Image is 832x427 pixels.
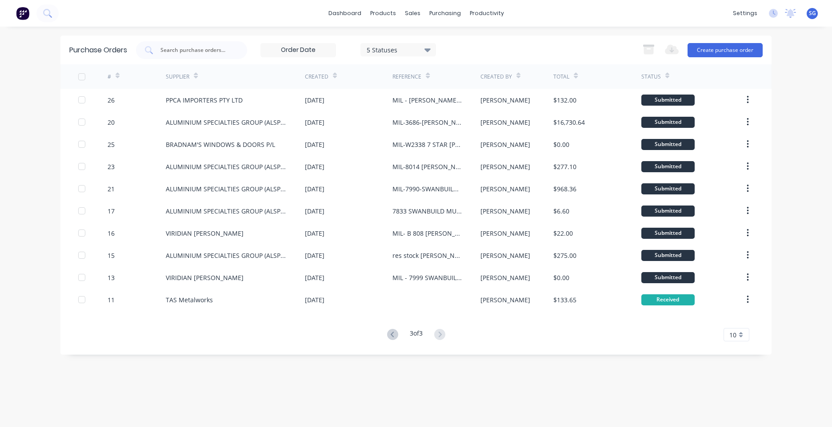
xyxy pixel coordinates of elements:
div: 7833 SWANBUILD MURLONG SET E [392,206,462,216]
div: [DATE] [305,295,324,304]
div: 21 [108,184,115,194]
div: VIRIDIAN [PERSON_NAME] [166,229,244,238]
div: 25 [108,140,115,149]
div: Submitted [641,117,695,128]
div: MIL - [PERSON_NAME] WINDSHIELD [392,95,462,105]
div: [PERSON_NAME] [480,162,530,171]
div: 5 Statuses [367,45,430,54]
div: res stock [PERSON_NAME] [392,251,462,260]
div: Total [553,73,569,81]
div: $6.60 [553,206,569,216]
div: [DATE] [305,273,324,282]
span: SG [809,9,816,17]
div: MIL-3686-[PERSON_NAME] PROJECT [392,118,462,127]
div: MIL-7990-SWANBUILD [PERSON_NAME] EXTRA WINDOW [392,184,462,194]
div: $0.00 [553,140,569,149]
div: [DATE] [305,206,324,216]
div: Received [641,294,695,305]
div: 11 [108,295,115,304]
div: [DATE] [305,140,324,149]
div: Status [641,73,661,81]
div: Submitted [641,228,695,239]
div: [PERSON_NAME] [480,295,530,304]
div: ALUMINIUM SPECIALTIES GROUP (ALSPEC) [166,118,287,127]
div: sales [400,7,425,20]
div: Supplier [166,73,189,81]
div: ALUMINIUM SPECIALTIES GROUP (ALSPEC) [166,184,287,194]
div: Created By [480,73,512,81]
div: [PERSON_NAME] [480,118,530,127]
div: # [108,73,111,81]
div: MIL-8014 [PERSON_NAME] [392,162,462,171]
div: $22.00 [553,229,573,238]
div: Submitted [641,139,695,150]
div: MIL- B 808 [PERSON_NAME] SHOWERS [392,229,462,238]
div: Submitted [641,183,695,194]
div: 20 [108,118,115,127]
div: Created [305,73,328,81]
button: Create purchase order [688,43,763,57]
div: productivity [465,7,508,20]
div: [DATE] [305,118,324,127]
div: Reference [392,73,421,81]
div: purchasing [425,7,465,20]
div: [PERSON_NAME] [480,273,530,282]
div: VIRIDIAN [PERSON_NAME] [166,273,244,282]
div: [DATE] [305,184,324,194]
div: 26 [108,95,115,105]
div: BRADNAM'S WINDOWS & DOORS P/L [166,140,275,149]
div: [DATE] [305,229,324,238]
div: $968.36 [553,184,576,194]
div: Submitted [641,95,695,106]
div: MIL-W2338 7 STAR [PERSON_NAME] [392,140,462,149]
input: Search purchase orders... [160,46,233,55]
div: 16 [108,229,115,238]
div: products [366,7,400,20]
div: Submitted [641,272,695,283]
div: $132.00 [553,95,576,105]
div: [PERSON_NAME] [480,95,530,105]
input: Order Date [261,43,336,57]
div: $277.10 [553,162,576,171]
img: Factory [16,7,29,20]
div: ALUMINIUM SPECIALTIES GROUP (ALSPEC) [166,206,287,216]
span: 10 [729,330,736,340]
div: settings [728,7,762,20]
div: [DATE] [305,162,324,171]
div: [PERSON_NAME] [480,184,530,194]
div: [PERSON_NAME] [480,140,530,149]
div: Submitted [641,161,695,172]
div: 23 [108,162,115,171]
div: $275.00 [553,251,576,260]
div: 15 [108,251,115,260]
div: Submitted [641,206,695,217]
div: [DATE] [305,95,324,105]
div: ALUMINIUM SPECIALTIES GROUP (ALSPEC) [166,251,287,260]
div: $133.65 [553,295,576,304]
div: PPCA IMPORTERS PTY LTD [166,95,243,105]
div: Submitted [641,250,695,261]
div: [PERSON_NAME] [480,251,530,260]
div: 3 of 3 [410,328,423,341]
div: $0.00 [553,273,569,282]
div: 17 [108,206,115,216]
div: [DATE] [305,251,324,260]
a: dashboard [324,7,366,20]
div: [PERSON_NAME] [480,206,530,216]
div: [PERSON_NAME] [480,229,530,238]
div: 13 [108,273,115,282]
div: ALUMINIUM SPECIALTIES GROUP (ALSPEC) [166,162,287,171]
div: Purchase Orders [69,45,127,55]
div: TAS Metalworks [166,295,213,304]
div: $16,730.64 [553,118,585,127]
div: MIL - 7999 SWANBUILD [PERSON_NAME] [392,273,462,282]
